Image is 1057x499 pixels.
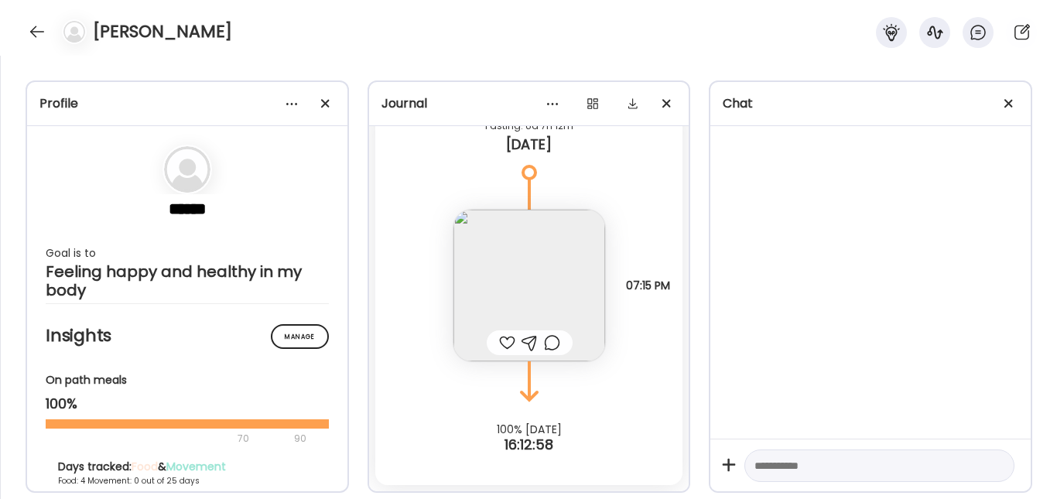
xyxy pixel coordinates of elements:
h4: [PERSON_NAME] [93,19,232,44]
div: Fasting: 6d 7h 12m [388,117,671,135]
div: Journal [381,94,677,113]
div: On path meals [46,372,329,388]
div: 100% [DATE] [369,423,689,436]
div: Days tracked: & [58,459,316,475]
div: Goal is to [46,244,329,262]
div: Manage [271,324,329,349]
div: 70 [46,429,289,448]
div: Profile [39,94,335,113]
img: bg-avatar-default.svg [164,146,210,193]
div: Food: 4 Movement: 0 out of 25 days [58,475,316,487]
div: 16:12:58 [369,436,689,454]
div: [DATE] [388,135,671,154]
div: 90 [292,429,308,448]
div: Chat [723,94,1018,113]
span: 07:15 PM [626,279,670,292]
div: 100% [46,395,329,413]
div: Feeling happy and healthy in my body [46,262,329,299]
h2: Insights [46,324,329,347]
img: bg-avatar-default.svg [63,21,85,43]
span: Food [132,459,158,474]
span: Movement [166,459,226,474]
img: images%2FO2DdA2kGrOYWE8sgcfSsqjfmtEj2%2FZBVeqJ98yRjtbI6tlWXf%2FVZrsU5NW91zSb94Ju7uj_240 [453,210,605,361]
